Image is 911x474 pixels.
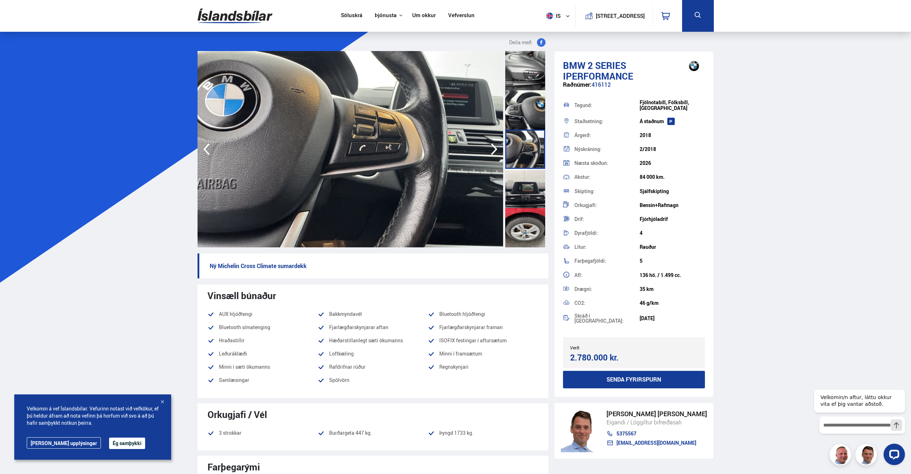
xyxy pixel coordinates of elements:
[412,12,436,20] a: Um okkur
[208,363,318,371] li: Minni í sæti ökumanns
[640,258,705,264] div: 5
[428,363,538,371] li: Regnskynjari
[208,409,538,420] div: Orkugjafi / Vél
[574,258,640,263] div: Farþegafjöldi:
[546,12,553,19] img: svg+xml;base64,PHN2ZyB4bWxucz0iaHR0cDovL3d3dy53My5vcmcvMjAwMC9zdmciIHdpZHRoPSI1MTIiIGhlaWdodD0iNT...
[428,323,538,332] li: Fjarlægðarskynjarar framan
[680,55,708,77] img: brand logo
[428,336,538,345] li: ISOFIX festingar í aftursætum
[428,429,538,442] li: Þyngd 1733 kg.
[574,273,640,278] div: Afl:
[640,272,705,278] div: 136 hö. / 1.499 cc.
[574,175,640,180] div: Akstur:
[607,418,707,427] div: Eigandi / Löggiltur bifreiðasali
[607,440,707,446] a: [EMAIL_ADDRESS][DOMAIN_NAME]
[428,349,538,358] li: Minni í framsætum
[570,345,634,350] div: Verð:
[640,244,705,250] div: Rauður
[318,323,428,332] li: Fjarlægðarskynjarar aftan
[208,429,318,437] li: 3 strokkar
[570,353,632,362] div: 2.780.000 kr.
[640,100,705,111] div: Fjölnotabíll, Fólksbíll, [GEOGRAPHIC_DATA]
[574,133,640,138] div: Árgerð:
[208,336,318,345] li: Hraðastillir
[198,51,503,247] img: 3654057.jpeg
[509,38,533,47] span: Deila með:
[543,5,575,26] button: is
[640,132,705,138] div: 2018
[318,429,428,437] li: Burðargeta 447 kg.
[574,119,640,124] div: Staðsetning:
[607,431,707,437] a: 5375567
[428,310,538,318] li: Bluetooth hljóðtengi
[208,376,318,384] li: Samlæsingar
[574,189,640,194] div: Skipting:
[208,462,538,472] div: Farþegarými
[640,118,705,124] div: Á staðnum
[109,438,145,449] button: Ég samþykki
[318,376,428,389] li: Spólvörn
[574,287,640,292] div: Drægni:
[563,81,592,89] span: Raðnúmer:
[506,38,548,47] button: Deila með:
[341,12,362,20] a: Söluskrá
[808,377,908,471] iframe: LiveChat chat widget
[574,301,640,306] div: CO2:
[318,363,428,371] li: Rafdrifnar rúður
[607,410,707,418] div: [PERSON_NAME] [PERSON_NAME]
[574,203,640,208] div: Orkugjafi:
[579,6,649,26] a: [STREET_ADDRESS]
[208,310,318,318] li: AUX hljóðtengi
[563,59,585,72] span: BMW
[318,349,428,358] li: Loftkæling
[640,188,705,194] div: Sjálfskipting
[640,316,705,321] div: [DATE]
[574,244,640,249] div: Litur:
[563,59,633,82] span: 2 series IPERFORMANCE
[563,81,705,95] div: 416112
[640,160,705,166] div: 2026
[640,146,705,152] div: 2/2018
[208,349,318,358] li: Leðuráklæði
[599,13,642,19] button: [STREET_ADDRESS]
[198,253,548,278] p: Ný Michelin Cross Climate sumardekk
[563,371,705,388] button: Senda fyrirspurn
[503,51,809,247] img: 3654058.jpeg
[640,300,705,306] div: 46 g/km
[208,323,318,332] li: Bluetooth símatenging
[448,12,475,20] a: Vefverslun
[574,313,640,323] div: Skráð í [GEOGRAPHIC_DATA]:
[27,437,101,449] a: [PERSON_NAME] upplýsingar
[574,231,640,236] div: Dyrafjöldi:
[640,286,705,292] div: 35 km
[543,12,561,19] span: is
[561,409,599,452] img: FbJEzSuNWCJXmdc-.webp
[375,12,396,19] button: Þjónusta
[198,4,272,27] img: G0Ugv5HjCgRt.svg
[574,217,640,222] div: Drif:
[640,230,705,236] div: 4
[318,336,428,345] li: Hæðarstillanlegt sæti ökumanns
[318,310,428,318] li: Bakkmyndavél
[27,405,159,427] span: Velkomin á vef Íslandsbílar. Vefurinn notast við vefkökur, ef þú heldur áfram að nota vefinn þá h...
[640,174,705,180] div: 84 000 km.
[208,290,538,301] div: Vinsæll búnaður
[574,161,640,166] div: Næsta skoðun:
[640,216,705,222] div: Fjórhjóladrif
[574,147,640,152] div: Nýskráning:
[574,103,640,108] div: Tegund:
[640,202,705,208] div: Bensín+Rafmagn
